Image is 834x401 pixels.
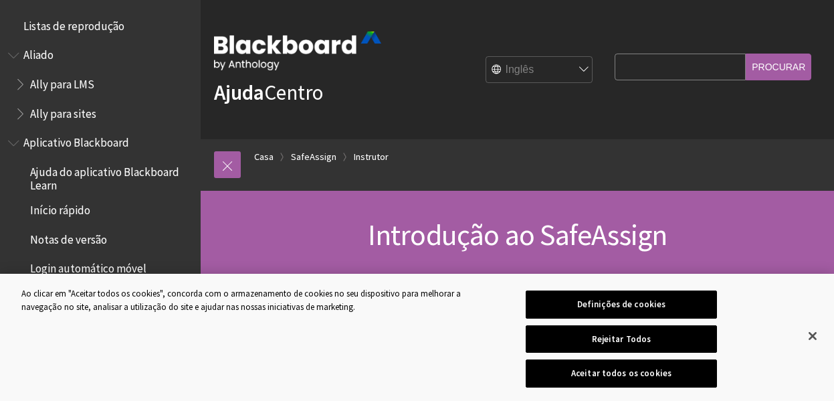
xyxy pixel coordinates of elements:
[291,149,336,165] a: SafeAssign
[526,291,718,319] button: Definições de cookies
[23,15,124,33] span: Listas de reprodução
[30,161,191,192] span: Ajuda do aplicativo Blackboard Learn
[214,79,264,106] strong: Ajuda
[526,359,718,388] button: Aceitar todos os cookies
[214,31,381,70] img: Quadro Negro por Antologia
[8,15,193,37] nav: Esboço do livro para listas de reprodução
[354,149,389,165] a: Instrutor
[214,79,323,106] a: AjudaCentro
[486,57,593,84] select: Seletor de idioma do site
[30,199,90,217] span: Início rápido
[21,287,500,313] div: Ao clicar em "Aceitar todos os cookies", concorda com o armazenamento de cookies no seu dispositi...
[526,325,718,353] button: Rejeitar Todos
[30,228,107,246] span: Notas de versão
[798,321,827,351] button: Fechar
[30,73,94,91] span: Ally para LMS
[30,102,96,121] span: Ally para sites
[23,132,129,150] span: Aplicativo Blackboard
[368,216,667,253] span: Introdução ao SafeAssign
[254,149,274,165] a: Casa
[8,44,193,125] nav: Esboço do livro para Ajuda do Anthology Ally
[30,258,146,276] span: Login automático móvel
[746,54,811,80] input: Procurar
[23,44,54,62] span: Aliado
